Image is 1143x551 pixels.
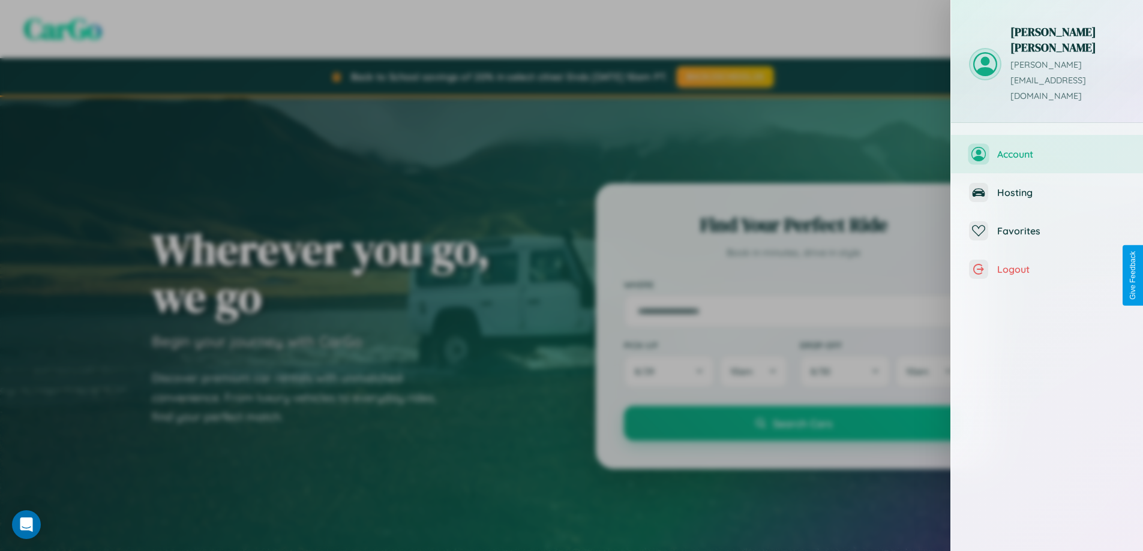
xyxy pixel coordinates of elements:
button: Favorites [951,212,1143,250]
div: Give Feedback [1129,251,1137,300]
span: Hosting [997,186,1125,198]
button: Logout [951,250,1143,288]
h3: [PERSON_NAME] [PERSON_NAME] [1010,24,1125,55]
span: Logout [997,263,1125,275]
span: Favorites [997,225,1125,237]
div: Open Intercom Messenger [12,510,41,539]
button: Account [951,135,1143,173]
span: Account [997,148,1125,160]
button: Hosting [951,173,1143,212]
p: [PERSON_NAME][EMAIL_ADDRESS][DOMAIN_NAME] [1010,58,1125,104]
